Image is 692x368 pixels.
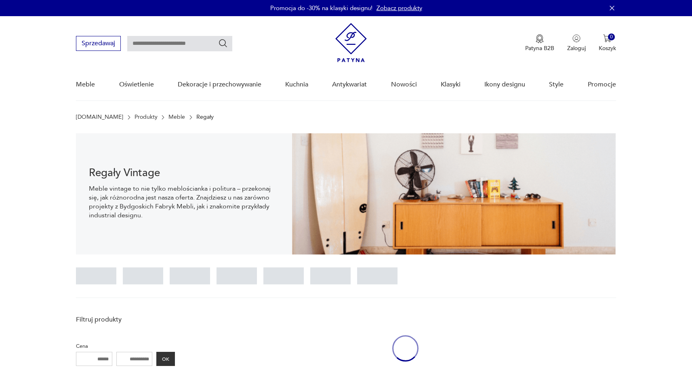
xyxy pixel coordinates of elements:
button: Szukaj [218,38,228,48]
a: Promocje [588,69,616,100]
a: Ikony designu [484,69,525,100]
a: Style [549,69,564,100]
a: Nowości [391,69,417,100]
a: Sprzedawaj [76,41,121,47]
img: Ikonka użytkownika [572,34,581,42]
button: Zaloguj [567,34,586,52]
p: Patyna B2B [525,44,554,52]
a: [DOMAIN_NAME] [76,114,123,120]
div: 0 [608,34,615,40]
a: Meble [76,69,95,100]
h1: Regały Vintage [89,168,279,178]
img: Ikona koszyka [603,34,611,42]
p: Promocja do -30% na klasyki designu! [270,4,372,12]
img: Patyna - sklep z meblami i dekoracjami vintage [335,23,367,62]
a: Oświetlenie [119,69,154,100]
img: Ikona medalu [536,34,544,43]
img: dff48e7735fce9207bfd6a1aaa639af4.png [292,133,616,254]
button: OK [156,352,175,366]
a: Dekoracje i przechowywanie [178,69,261,100]
a: Ikona medaluPatyna B2B [525,34,554,52]
p: Koszyk [599,44,616,52]
a: Zobacz produkty [376,4,422,12]
a: Klasyki [441,69,461,100]
button: Sprzedawaj [76,36,121,51]
p: Filtruj produkty [76,315,175,324]
a: Antykwariat [332,69,367,100]
p: Cena [76,342,175,351]
a: Produkty [135,114,158,120]
a: Meble [168,114,185,120]
button: 0Koszyk [599,34,616,52]
p: Meble vintage to nie tylko meblościanka i politura – przekonaj się, jak różnorodna jest nasza ofe... [89,184,279,220]
a: Kuchnia [285,69,308,100]
button: Patyna B2B [525,34,554,52]
p: Regały [196,114,214,120]
p: Zaloguj [567,44,586,52]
